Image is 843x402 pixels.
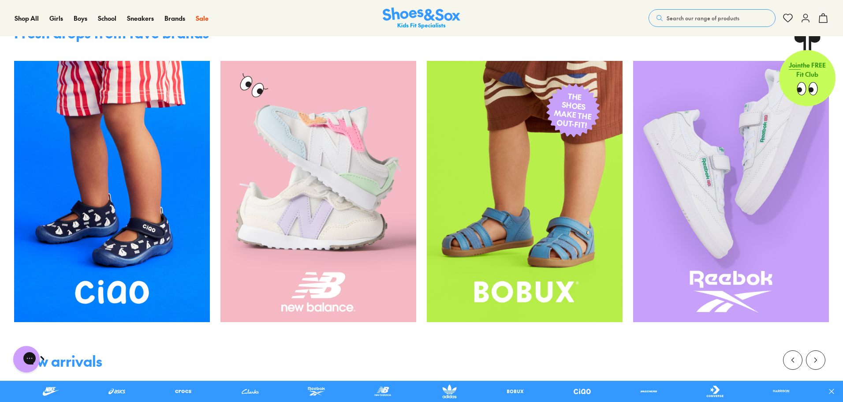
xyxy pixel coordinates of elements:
[196,14,209,23] span: Sale
[127,14,154,23] a: Sneakers
[552,90,594,131] span: THE SHOES MAKE THE OUT-FIT!
[49,14,63,23] a: Girls
[383,8,460,29] a: Shoes & Sox
[9,343,44,376] iframe: Gorgias live chat messenger
[427,61,623,322] img: SNS_WEBASSETS_GRID_1080x1440_xx_9.png
[164,14,185,23] a: Brands
[15,14,39,23] span: Shop All
[196,14,209,23] a: Sale
[74,14,87,23] span: Boys
[164,14,185,23] span: Brands
[49,14,63,23] span: Girls
[383,8,460,29] img: SNS_Logo_Responsive.svg
[98,14,116,23] a: School
[220,61,416,322] img: SNS_WEBASSETS_GRID_1080x1440_xx_2.png
[667,14,739,22] span: Search our range of products
[633,61,829,322] img: SNS_WEBASSETS_GRID_1080x1440_xx_3_4ada1011-ea31-4036-a210-2334cf852730.png
[779,53,836,86] p: the FREE Fit Club
[427,61,623,322] a: THESHOESMAKE THEOUT-FIT!
[98,14,116,23] span: School
[14,61,210,322] img: SNS_WEBASSETS_GRID_1080x1440_xx_40c115a7-2d61-44a0-84d6-f6b8707e44ea.png
[127,14,154,23] span: Sneakers
[649,9,776,27] button: Search our range of products
[74,14,87,23] a: Boys
[18,354,102,368] div: New arrivals
[789,60,801,69] span: Join
[779,36,836,106] a: Jointhe FREE Fit Club
[15,14,39,23] a: Shop All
